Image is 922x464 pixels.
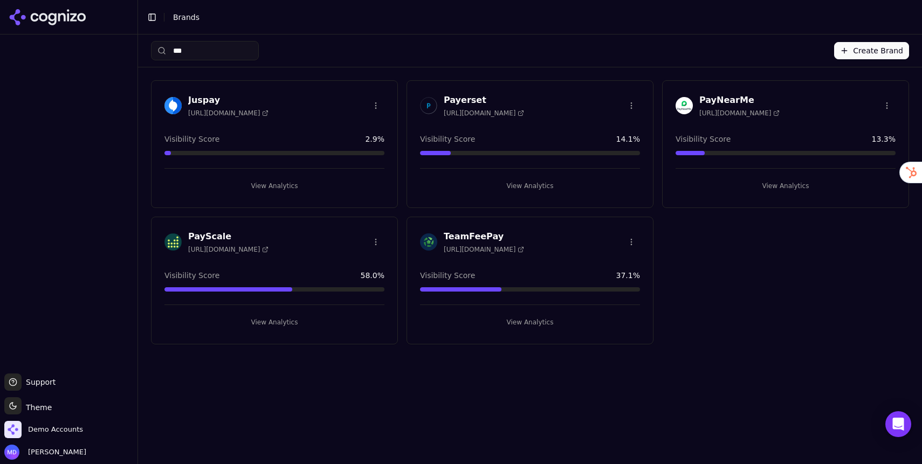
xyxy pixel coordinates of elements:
[164,97,182,114] img: Juspay
[4,421,22,438] img: Demo Accounts
[699,109,780,117] span: [URL][DOMAIN_NAME]
[420,134,475,144] span: Visibility Score
[22,377,56,387] span: Support
[164,177,384,195] button: View Analytics
[616,270,640,281] span: 37.1 %
[420,97,437,114] img: Payerset
[28,425,83,434] span: Demo Accounts
[444,94,524,107] h3: Payerset
[676,97,693,114] img: PayNearMe
[872,134,896,144] span: 13.3 %
[676,177,896,195] button: View Analytics
[834,42,909,59] button: Create Brand
[164,270,219,281] span: Visibility Score
[164,134,219,144] span: Visibility Score
[420,177,640,195] button: View Analytics
[4,421,83,438] button: Open organization switcher
[420,314,640,331] button: View Analytics
[420,270,475,281] span: Visibility Score
[22,403,52,412] span: Theme
[444,230,524,243] h3: TeamFeePay
[188,94,269,107] h3: Juspay
[420,233,437,251] img: TeamFeePay
[676,134,731,144] span: Visibility Score
[173,12,892,23] nav: breadcrumb
[188,245,269,254] span: [URL][DOMAIN_NAME]
[164,233,182,251] img: PayScale
[4,445,19,460] img: Melissa Dowd
[361,270,384,281] span: 58.0 %
[164,314,384,331] button: View Analytics
[365,134,384,144] span: 2.9 %
[173,13,199,22] span: Brands
[444,109,524,117] span: [URL][DOMAIN_NAME]
[188,230,269,243] h3: PayScale
[444,245,524,254] span: [URL][DOMAIN_NAME]
[699,94,780,107] h3: PayNearMe
[616,134,640,144] span: 14.1 %
[4,445,86,460] button: Open user button
[885,411,911,437] div: Open Intercom Messenger
[24,447,86,457] span: [PERSON_NAME]
[188,109,269,117] span: [URL][DOMAIN_NAME]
